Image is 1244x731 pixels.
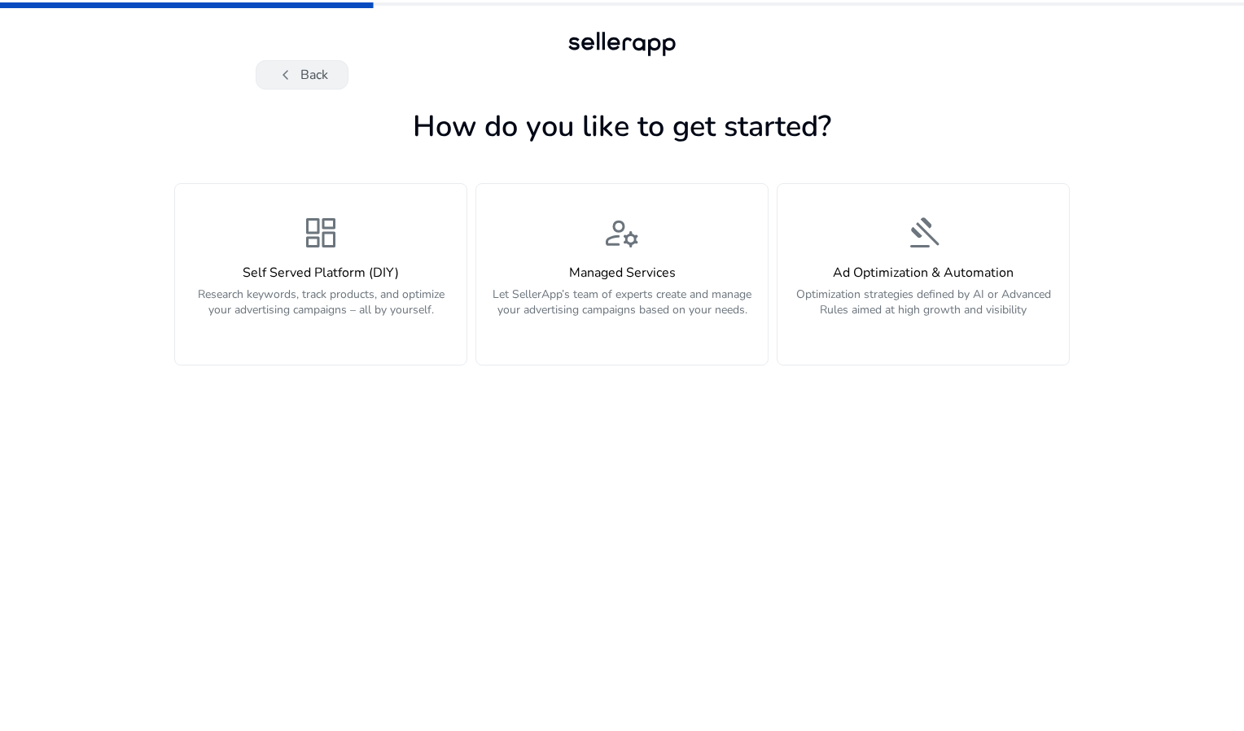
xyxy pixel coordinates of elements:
[185,265,457,281] h4: Self Served Platform (DIY)
[174,109,1070,144] h1: How do you like to get started?
[301,213,340,252] span: dashboard
[185,287,457,335] p: Research keywords, track products, and optimize your advertising campaigns – all by yourself.
[602,213,642,252] span: manage_accounts
[475,183,769,365] button: manage_accountsManaged ServicesLet SellerApp’s team of experts create and manage your advertising...
[276,65,296,85] span: chevron_left
[256,60,348,90] button: chevron_leftBack
[486,287,758,335] p: Let SellerApp’s team of experts create and manage your advertising campaigns based on your needs.
[486,265,758,281] h4: Managed Services
[787,287,1059,335] p: Optimization strategies defined by AI or Advanced Rules aimed at high growth and visibility
[787,265,1059,281] h4: Ad Optimization & Automation
[904,213,943,252] span: gavel
[174,183,467,365] button: dashboardSelf Served Platform (DIY)Research keywords, track products, and optimize your advertisi...
[777,183,1070,365] button: gavelAd Optimization & AutomationOptimization strategies defined by AI or Advanced Rules aimed at...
